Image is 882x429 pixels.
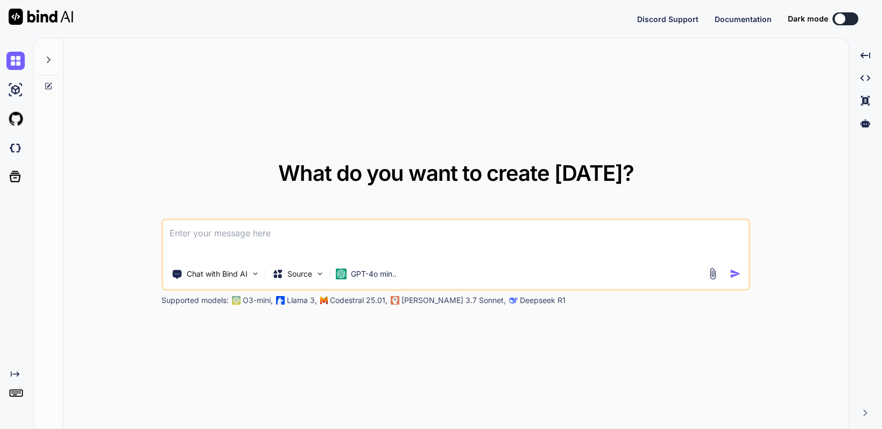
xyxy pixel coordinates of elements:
p: Llama 3, [287,295,317,306]
img: icon [730,268,741,279]
button: Discord Support [637,13,698,25]
span: Discord Support [637,15,698,24]
img: attachment [707,268,719,280]
img: Pick Tools [251,269,260,278]
img: Llama2 [276,296,285,305]
p: Source [287,269,312,279]
img: ai-studio [6,81,25,99]
p: GPT-4o min.. [351,269,397,279]
span: Documentation [715,15,772,24]
p: Codestral 25.01, [330,295,387,306]
img: claude [509,296,518,305]
img: Mistral-AI [320,297,328,304]
img: GPT-4 [232,296,241,305]
span: What do you want to create [DATE]? [278,160,634,186]
p: Supported models: [161,295,229,306]
img: GPT-4o mini [336,269,347,279]
p: O3-mini, [243,295,273,306]
img: chat [6,52,25,70]
button: Documentation [715,13,772,25]
p: [PERSON_NAME] 3.7 Sonnet, [401,295,506,306]
img: Bind AI [9,9,73,25]
span: Dark mode [788,13,828,24]
img: darkCloudIdeIcon [6,139,25,157]
p: Deepseek R1 [520,295,566,306]
p: Chat with Bind AI [187,269,248,279]
img: claude [391,296,399,305]
img: Pick Models [315,269,324,278]
img: githubLight [6,110,25,128]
